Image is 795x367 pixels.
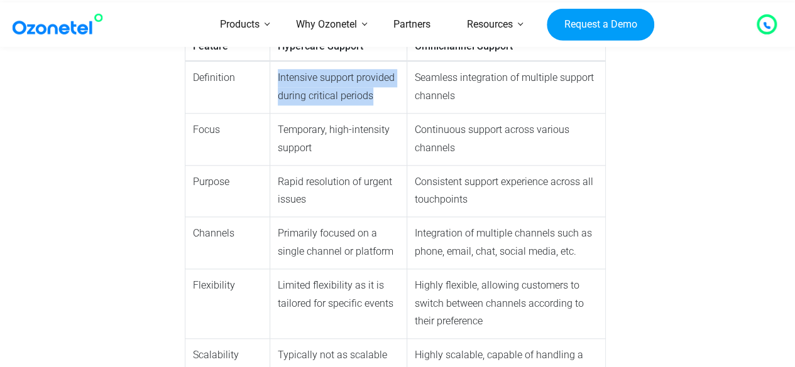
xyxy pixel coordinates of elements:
td: Temporary, high-intensity support [270,114,407,166]
a: Why Ozonetel [278,3,375,47]
td: Focus [185,114,270,166]
td: Continuous support across various channels [407,114,606,166]
td: Intensive support provided during critical periods [270,61,407,113]
td: Highly flexible, allowing customers to switch between channels according to their preference [407,269,606,338]
a: Partners [375,3,449,47]
td: Integration of multiple channels such as phone, email, chat, social media, etc. [407,217,606,269]
td: Consistent support experience across all touchpoints [407,165,606,217]
a: Resources [449,3,531,47]
td: Seamless integration of multiple support channels [407,61,606,113]
a: Request a Demo [547,8,654,41]
td: Channels [185,217,270,269]
a: Products [202,3,278,47]
td: Primarily focused on a single channel or platform [270,217,407,269]
td: Flexibility [185,269,270,338]
td: Purpose [185,165,270,217]
td: Rapid resolution of urgent issues [270,165,407,217]
td: Limited flexibility as it is tailored for specific events [270,269,407,338]
td: Definition [185,61,270,113]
